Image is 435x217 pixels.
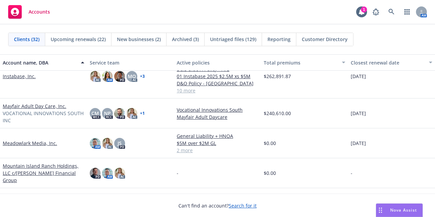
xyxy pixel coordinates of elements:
[140,111,145,115] a: + 1
[102,168,113,179] img: photo
[87,54,174,71] button: Service team
[118,140,122,147] span: JS
[351,169,352,177] span: -
[90,59,171,66] div: Service team
[104,110,111,117] span: NP
[264,73,291,80] span: $262,891.87
[177,106,258,113] a: Vocational Innovations South
[126,108,137,119] img: photo
[351,73,366,80] span: [DATE]
[351,140,366,147] span: [DATE]
[177,140,258,147] a: $5M over $2M GL
[177,192,258,206] a: Nextlevel Staffing, LLC - Workers' Compensation
[210,36,256,43] span: Untriaged files (129)
[264,110,291,117] span: $240,610.00
[302,36,348,43] span: Customer Directory
[177,169,178,177] span: -
[376,203,423,217] button: Nova Assist
[90,71,101,82] img: photo
[390,207,417,213] span: Nova Assist
[376,204,385,217] div: Drag to move
[267,36,291,43] span: Reporting
[114,168,125,179] img: photo
[351,59,425,66] div: Closest renewal date
[177,113,258,121] a: Mayfair Adult Daycare
[348,54,435,71] button: Closest renewal date
[361,6,367,13] div: 1
[90,168,101,179] img: photo
[351,110,366,117] span: [DATE]
[177,147,258,154] a: 2 more
[14,36,39,43] span: Clients (32)
[264,140,276,147] span: $0.00
[177,73,258,87] a: 01 Instabase 2025 $2.5M xs $5M D&O Policy - [GEOGRAPHIC_DATA]
[385,5,398,19] a: Search
[90,138,101,149] img: photo
[3,103,66,110] a: Mayfair Adult Day Care, Inc.
[261,54,348,71] button: Total premiums
[177,87,258,94] a: 10 more
[178,202,257,209] span: Can't find an account?
[400,5,414,19] a: Switch app
[174,54,261,71] button: Active policies
[264,59,338,66] div: Total premiums
[140,74,145,78] a: + 3
[91,110,99,117] span: CM
[102,71,113,82] img: photo
[177,59,258,66] div: Active policies
[117,36,161,43] span: New businesses (2)
[114,108,125,119] img: photo
[3,73,36,80] a: Instabase, Inc.
[3,110,84,124] span: VOCATIONAL INNOVATIONS SOUTH INC
[229,202,257,209] a: Search for it
[264,169,276,177] span: $0.00
[128,73,136,80] span: MQ
[3,162,84,184] a: Mountain Island Ranch Holdings, LLC c/[PERSON_NAME] Financial Group
[51,36,106,43] span: Upcoming renewals (22)
[114,71,125,82] img: photo
[369,5,383,19] a: Report a Bug
[102,138,113,149] img: photo
[172,36,199,43] span: Archived (3)
[29,9,50,15] span: Accounts
[3,59,77,66] div: Account name, DBA
[3,140,57,147] a: Meadowlark Media, Inc.
[177,132,258,140] a: General Liability + HNOA
[5,2,53,21] a: Accounts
